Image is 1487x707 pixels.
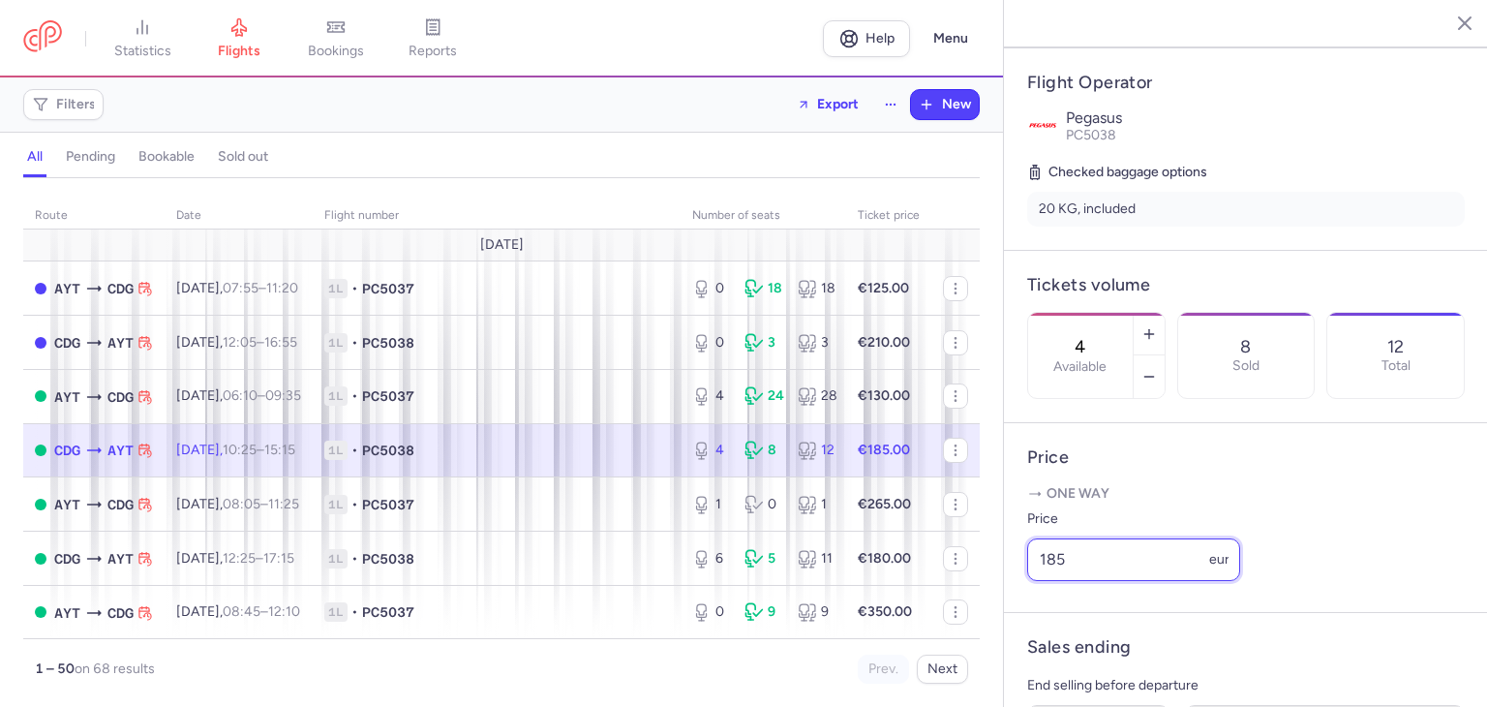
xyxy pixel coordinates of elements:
[1027,72,1465,94] h4: Flight Operator
[362,386,414,406] span: PC5037
[223,603,260,620] time: 08:45
[223,496,260,512] time: 08:05
[176,280,298,296] span: [DATE],
[917,655,968,684] button: Next
[744,279,781,298] div: 18
[176,334,297,351] span: [DATE],
[1027,507,1240,531] label: Price
[480,237,524,253] span: [DATE]
[324,386,348,406] span: 1L
[692,333,729,353] div: 0
[351,333,358,353] span: •
[94,17,191,60] a: statistics
[744,386,781,406] div: 24
[744,549,781,569] div: 5
[266,280,298,296] time: 11:20
[176,550,294,567] span: [DATE],
[384,17,481,60] a: reports
[54,494,80,515] span: AYT
[218,148,268,166] h4: sold out
[75,661,155,677] span: on 68 results
[66,148,115,166] h4: pending
[744,602,781,622] div: 9
[1027,192,1465,227] li: 20 KG, included
[54,386,80,408] span: AYT
[1027,674,1465,697] p: End selling before departure
[27,148,43,166] h4: all
[942,97,971,112] span: New
[54,332,80,353] span: CDG
[692,549,729,569] div: 6
[223,550,256,567] time: 12:25
[362,279,414,298] span: PC5037
[911,90,979,119] button: New
[176,387,301,404] span: [DATE],
[858,550,911,567] strong: €180.00
[264,442,295,458] time: 15:15
[351,495,358,514] span: •
[107,494,134,515] span: CDG
[858,603,912,620] strong: €350.00
[409,43,457,60] span: reports
[858,442,910,458] strong: €185.00
[176,496,299,512] span: [DATE],
[1027,538,1240,581] input: ---
[218,43,260,60] span: flights
[107,440,134,461] span: AYT
[362,495,414,514] span: PC5037
[846,201,931,231] th: Ticket price
[107,602,134,624] span: CDG
[268,496,299,512] time: 11:25
[798,386,835,406] div: 28
[692,279,729,298] div: 0
[362,333,414,353] span: PC5038
[681,201,846,231] th: number of seats
[263,550,294,567] time: 17:15
[362,441,414,460] span: PC5038
[23,201,165,231] th: route
[223,603,300,620] span: –
[351,549,358,569] span: •
[165,201,313,231] th: date
[1027,636,1131,659] h4: Sales ending
[107,332,134,353] span: AYT
[1066,127,1116,143] span: PC5038
[858,496,911,512] strong: €265.00
[823,20,910,57] a: Help
[1387,337,1404,356] p: 12
[817,97,859,111] span: Export
[176,603,300,620] span: [DATE],
[56,97,96,112] span: Filters
[223,334,297,351] span: –
[324,279,348,298] span: 1L
[288,17,384,60] a: bookings
[268,603,300,620] time: 12:10
[858,387,910,404] strong: €130.00
[744,441,781,460] div: 8
[223,442,257,458] time: 10:25
[54,548,80,569] span: CDG
[324,333,348,353] span: 1L
[798,279,835,298] div: 18
[24,90,103,119] button: Filters
[858,655,909,684] button: Prev.
[107,278,134,299] span: CDG
[1209,551,1229,568] span: eur
[223,280,298,296] span: –
[264,334,297,351] time: 16:55
[313,201,681,231] th: Flight number
[351,441,358,460] span: •
[223,496,299,512] span: –
[54,440,80,461] span: CDG
[308,43,364,60] span: bookings
[351,279,358,298] span: •
[858,280,909,296] strong: €125.00
[1027,484,1465,504] p: One way
[798,495,835,514] div: 1
[798,441,835,460] div: 12
[223,334,257,351] time: 12:05
[798,333,835,353] div: 3
[692,386,729,406] div: 4
[1240,337,1251,356] p: 8
[223,442,295,458] span: –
